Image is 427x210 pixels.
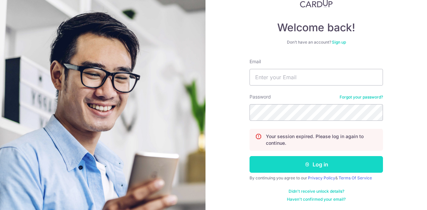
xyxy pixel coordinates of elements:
[340,95,383,100] a: Forgot your password?
[250,94,271,100] label: Password
[250,175,383,181] div: By continuing you agree to our &
[332,40,346,45] a: Sign up
[250,40,383,45] div: Don’t have an account?
[250,21,383,34] h4: Welcome back!
[287,197,346,202] a: Haven't confirmed your email?
[250,156,383,173] button: Log in
[250,58,261,65] label: Email
[266,133,377,146] p: Your session expired. Please log in again to continue.
[339,175,372,180] a: Terms Of Service
[250,69,383,86] input: Enter your Email
[289,189,344,194] a: Didn't receive unlock details?
[308,175,335,180] a: Privacy Policy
